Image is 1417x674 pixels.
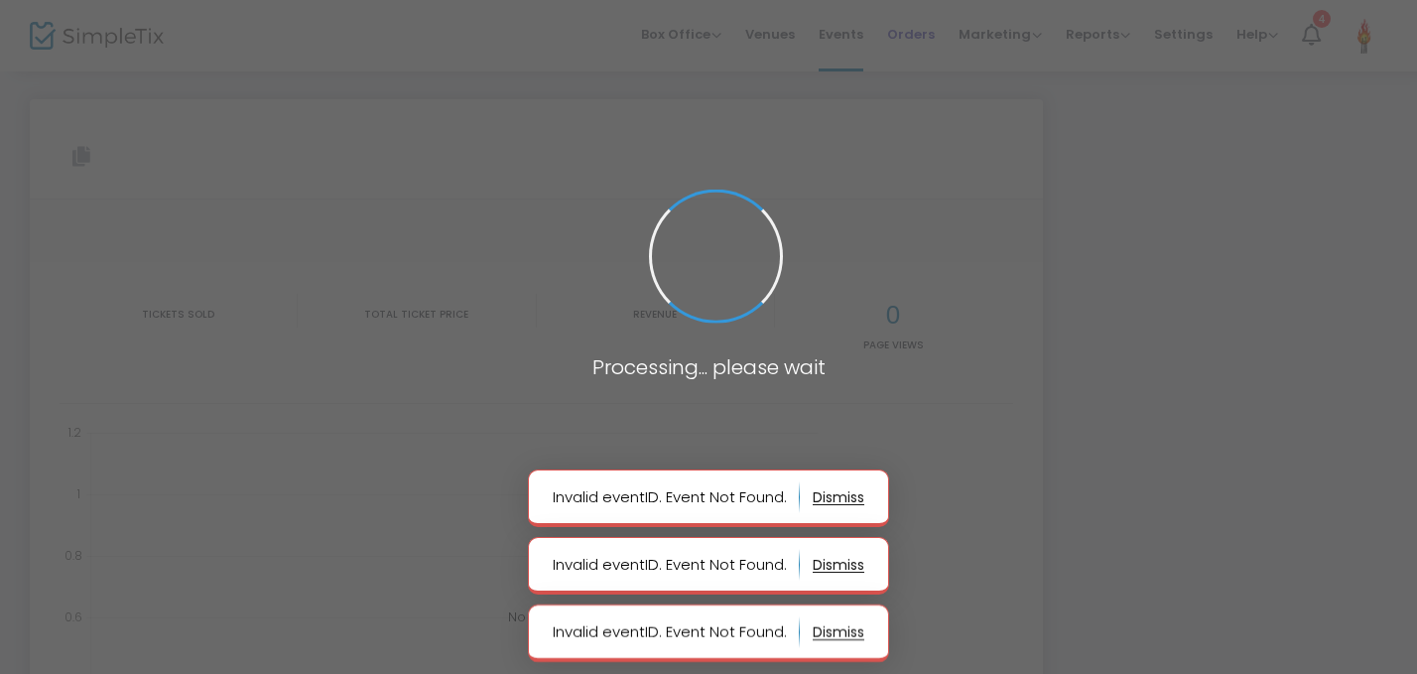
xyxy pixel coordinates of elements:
p: Invalid eventID. Event Not Found. [553,616,800,648]
p: Invalid eventID. Event Not Found. [553,481,800,513]
button: dismiss [813,616,864,648]
button: dismiss [813,481,864,513]
p: Invalid eventID. Event Not Found. [553,549,800,581]
button: dismiss [813,549,864,581]
h3: Processing... please wait [550,355,867,379]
